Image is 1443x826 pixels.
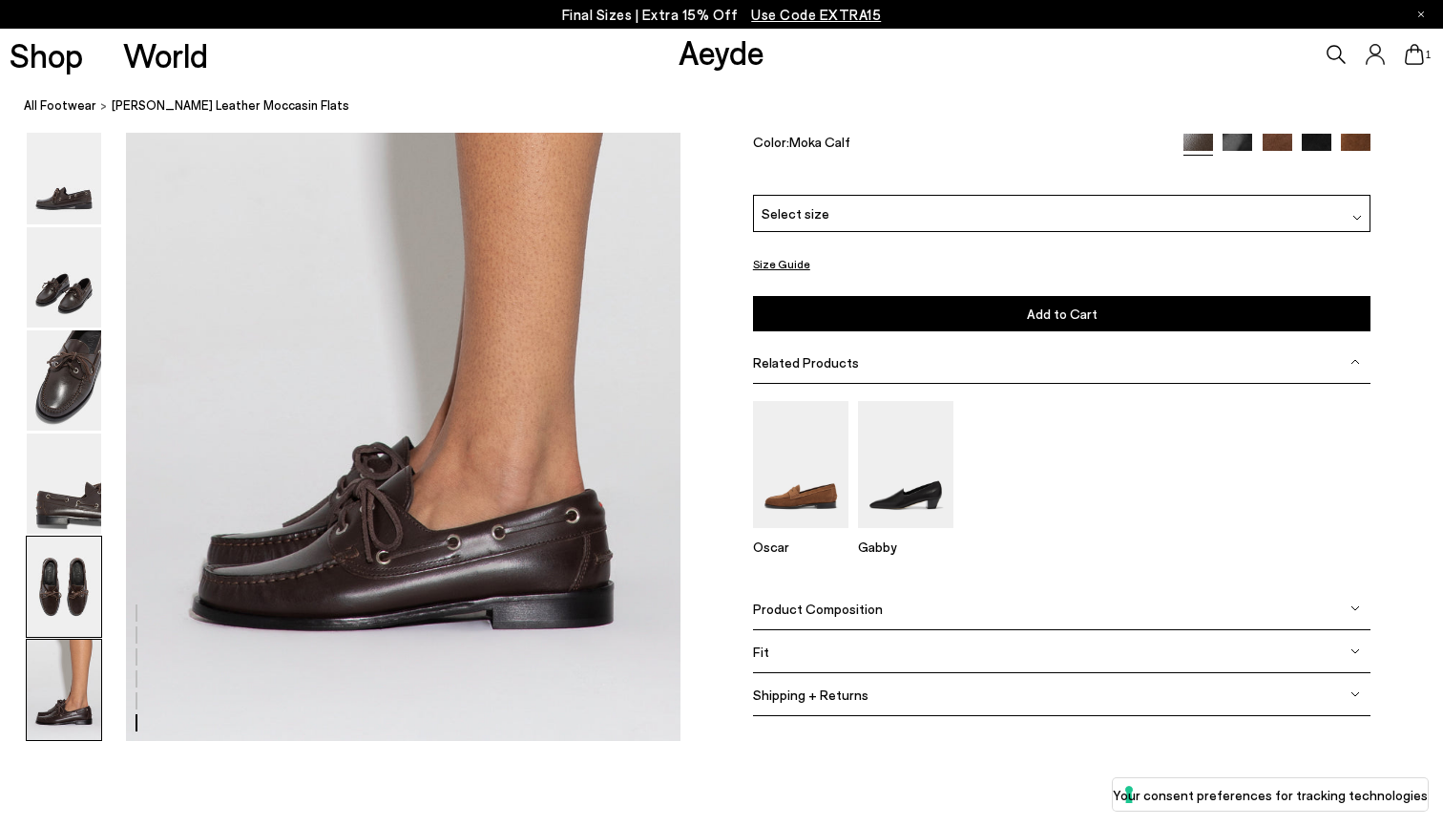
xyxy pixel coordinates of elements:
[789,133,850,149] span: Moka Calf
[1113,778,1428,811] button: Your consent preferences for tracking technologies
[24,80,1443,133] nav: breadcrumb
[858,401,953,528] img: Gabby Almond-Toe Loafers
[27,227,101,328] img: Harris Leather Moccasin Flats - Image 2
[1350,689,1360,699] img: svg%3E
[858,515,953,555] a: Gabby Almond-Toe Loafers Gabby
[27,537,101,637] img: Harris Leather Moccasin Flats - Image 5
[27,330,101,431] img: Harris Leather Moccasin Flats - Image 3
[1405,44,1424,65] a: 1
[753,686,868,702] span: Shipping + Returns
[1027,306,1098,322] span: Add to Cart
[753,296,1371,331] button: Add to Cart
[24,95,96,116] a: All Footwear
[1352,212,1362,222] img: svg%3E
[753,515,848,555] a: Oscar Suede Loafers Oscar
[753,401,848,528] img: Oscar Suede Loafers
[27,640,101,740] img: Harris Leather Moccasin Flats - Image 6
[1113,785,1428,805] label: Your consent preferences for tracking technologies
[753,133,1163,155] div: Color:
[1350,357,1360,367] img: svg%3E
[1350,646,1360,656] img: svg%3E
[753,600,883,616] span: Product Composition
[27,124,101,224] img: Harris Leather Moccasin Flats - Image 1
[10,38,83,72] a: Shop
[27,434,101,534] img: Harris Leather Moccasin Flats - Image 4
[1350,604,1360,613] img: svg%3E
[753,354,859,371] span: Related Products
[1424,50,1433,60] span: 1
[112,95,349,116] span: [PERSON_NAME] Leather Moccasin Flats
[858,539,953,555] p: Gabby
[562,3,882,27] p: Final Sizes | Extra 15% Off
[751,6,881,23] span: Navigate to /collections/ss25-final-sizes
[762,203,829,223] span: Select size
[753,643,769,659] span: Fit
[679,32,764,72] a: Aeyde
[753,539,848,555] p: Oscar
[123,38,208,72] a: World
[753,252,810,276] button: Size Guide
